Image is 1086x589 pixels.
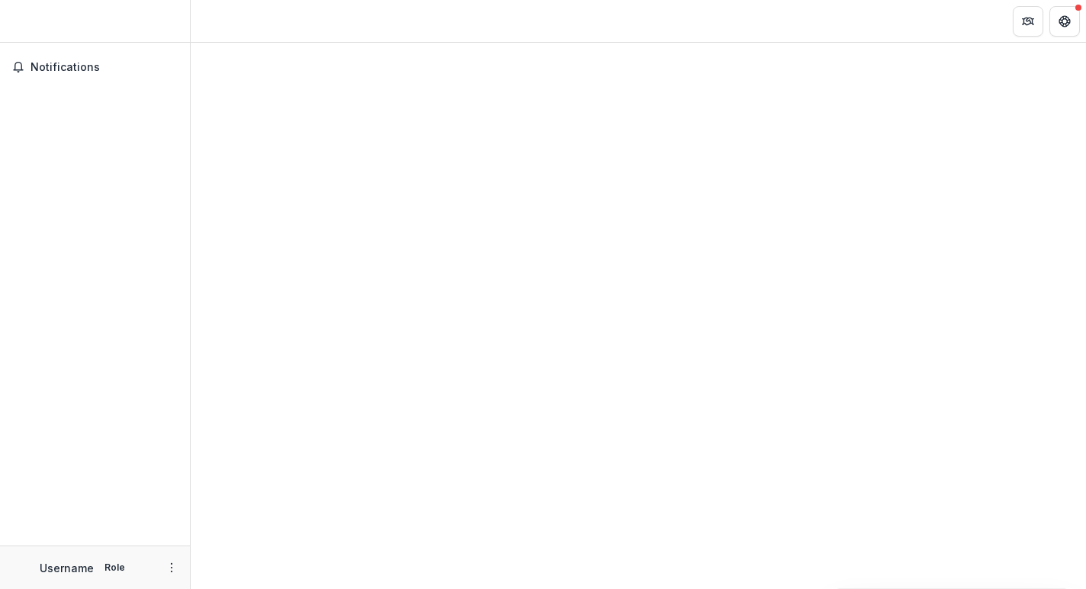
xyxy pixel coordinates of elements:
button: Get Help [1049,6,1080,37]
button: More [162,558,181,577]
button: Partners [1013,6,1043,37]
button: Notifications [6,55,184,79]
span: Notifications [31,61,178,74]
p: Username [40,560,94,576]
p: Role [100,561,130,575]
